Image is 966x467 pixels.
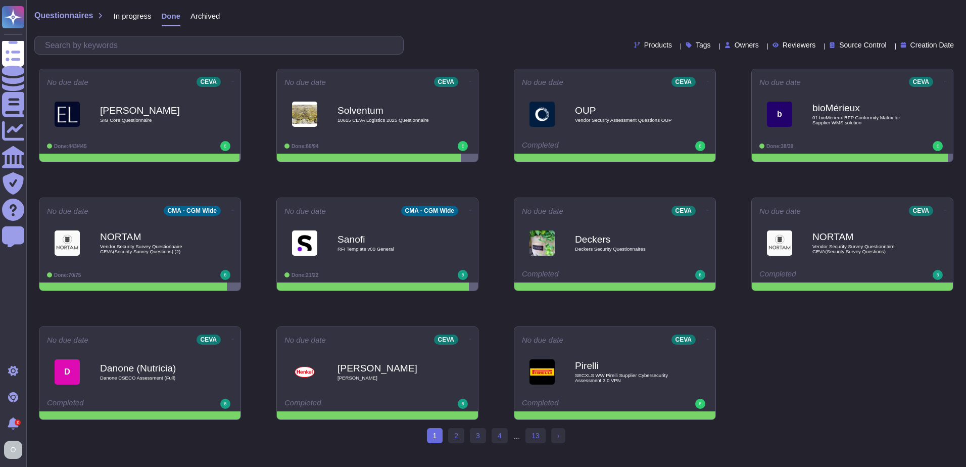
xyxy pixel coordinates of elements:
span: Vendor Security Assessment Questions OUP [575,118,676,123]
img: user [933,270,943,280]
span: No due date [47,207,88,215]
b: [PERSON_NAME] [100,106,201,115]
span: [PERSON_NAME] [337,376,439,381]
img: user [458,399,468,409]
img: user [4,441,22,459]
img: user [220,270,230,280]
img: Logo [55,102,80,127]
a: 4 [492,428,508,443]
div: CEVA [909,206,933,216]
span: Deckers Security Questionnaires [575,247,676,252]
span: No due date [284,78,326,86]
span: No due date [522,207,563,215]
span: Done: 86/94 [292,144,318,149]
span: No due date [759,207,801,215]
img: Logo [292,230,317,256]
b: Pirelli [575,361,676,370]
span: Products [644,41,672,49]
img: Logo [292,102,317,127]
div: CMA - CGM Wide [401,206,458,216]
span: SECXLS WW Pirelli Supplier Cybersecurity Assessment 3.0 VPN [575,373,676,383]
span: Owners [735,41,759,49]
div: CEVA [197,335,221,345]
img: user [458,270,468,280]
div: Completed [47,399,171,409]
a: 2 [448,428,464,443]
img: user [220,141,230,151]
span: No due date [759,78,801,86]
img: user [458,141,468,151]
span: No due date [47,336,88,344]
div: 2 [15,419,21,426]
img: Logo [529,359,555,385]
img: Logo [529,230,555,256]
span: No due date [284,336,326,344]
img: user [695,399,705,409]
div: CEVA [434,77,458,87]
div: Completed [284,399,408,409]
div: Completed [522,141,646,151]
img: Logo [767,230,792,256]
span: Questionnaires [34,12,93,20]
a: 3 [470,428,486,443]
input: Search by keywords [40,36,403,54]
div: CEVA [671,77,696,87]
span: SIG Core Questionnaire [100,118,201,123]
div: CEVA [671,206,696,216]
span: Danone CSECO Assessment (Full) [100,376,201,381]
b: [PERSON_NAME] [337,363,439,373]
div: CMA - CGM Wide [164,206,221,216]
span: No due date [522,78,563,86]
div: ... [514,428,520,444]
div: CEVA [909,77,933,87]
div: D [55,359,80,385]
span: Done: 21/22 [292,272,318,278]
b: NORTAM [812,232,913,242]
span: 01 bioMérieux RFP Conformity Matrix for Supplier WMS solution [812,115,913,125]
img: user [695,270,705,280]
img: Logo [529,102,555,127]
img: Logo [55,230,80,256]
span: Done: 70/75 [54,272,81,278]
b: Solventum [337,106,439,115]
button: user [2,439,29,461]
span: Done: 38/39 [766,144,793,149]
div: CEVA [434,335,458,345]
span: No due date [47,78,88,86]
span: No due date [522,336,563,344]
img: Logo [292,359,317,385]
img: user [933,141,943,151]
a: 13 [525,428,546,443]
span: In progress [113,12,151,20]
span: Tags [696,41,711,49]
span: Creation Date [910,41,954,49]
div: Completed [522,399,646,409]
div: Completed [759,270,883,280]
span: 1 [427,428,443,443]
b: NORTAM [100,232,201,242]
b: Deckers [575,235,676,244]
div: b [767,102,792,127]
span: Done [162,12,181,20]
b: Sanofi [337,235,439,244]
span: Reviewers [783,41,815,49]
div: CEVA [671,335,696,345]
span: Source Control [839,41,886,49]
img: user [220,399,230,409]
span: Archived [190,12,220,20]
span: 10615 CEVA Logistics 2025 Questionnaire [337,118,439,123]
b: Danone (Nutricia) [100,363,201,373]
span: RFI Template v00 General [337,247,439,252]
span: No due date [284,207,326,215]
span: Vendor Security Survey Questionnaire CEVA(Security Survey Questions) [812,244,913,254]
b: bioMérieux [812,103,913,113]
span: Vendor Security Survey Questionnaire CEVA(Security Survey Questions) (2) [100,244,201,254]
span: Done: 443/445 [54,144,87,149]
div: Completed [522,270,646,280]
b: OUP [575,106,676,115]
span: › [557,432,560,440]
img: user [695,141,705,151]
div: CEVA [197,77,221,87]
